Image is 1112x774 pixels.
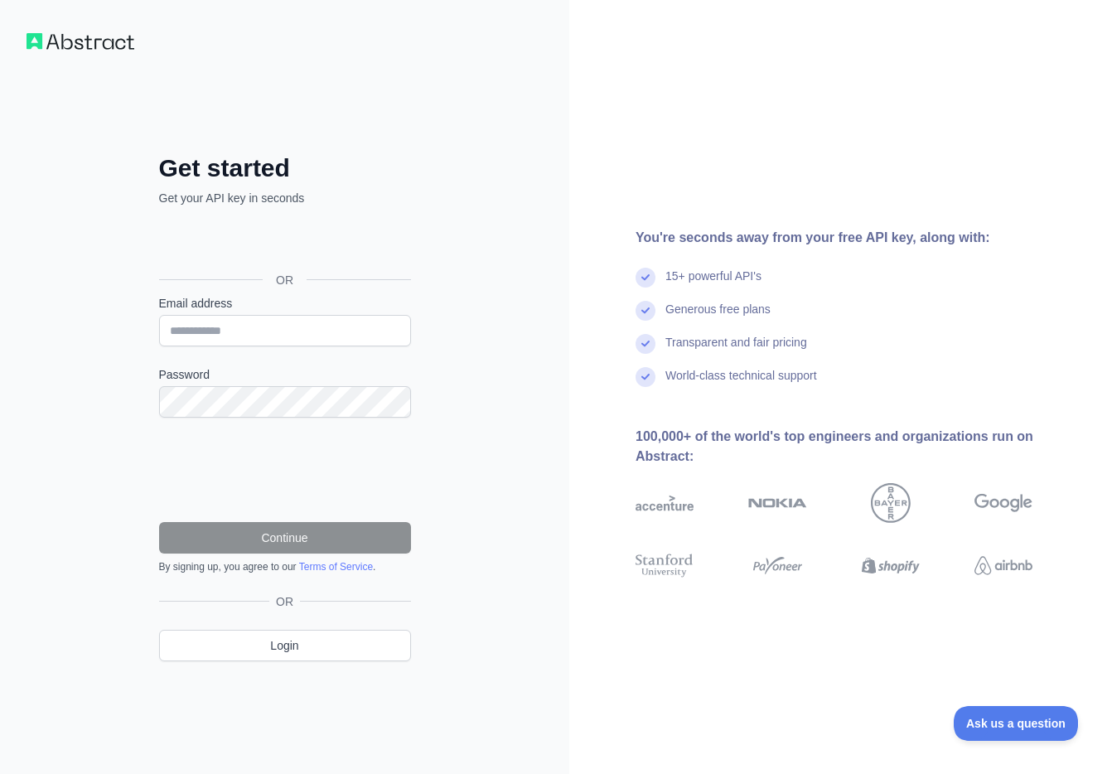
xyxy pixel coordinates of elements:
img: nokia [748,483,806,523]
button: Continue [159,522,411,554]
p: Get your API key in seconds [159,190,411,206]
label: Email address [159,295,411,312]
img: bayer [871,483,911,523]
div: By signing up, you agree to our . [159,560,411,573]
img: google [974,483,1032,523]
img: check mark [636,301,655,321]
iframe: Toggle Customer Support [954,706,1079,741]
img: payoneer [748,551,806,580]
div: 15+ powerful API's [665,268,761,301]
iframe: Sign in with Google Button [151,225,416,261]
img: shopify [862,551,920,580]
div: Transparent and fair pricing [665,334,807,367]
a: Login [159,630,411,661]
img: accenture [636,483,694,523]
img: airbnb [974,551,1032,580]
iframe: reCAPTCHA [159,438,411,502]
a: Terms of Service [299,561,373,573]
div: 100,000+ of the world's top engineers and organizations run on Abstract: [636,427,1085,467]
span: OR [263,272,307,288]
div: You're seconds away from your free API key, along with: [636,228,1085,248]
label: Password [159,366,411,383]
h2: Get started [159,153,411,183]
div: Generous free plans [665,301,771,334]
img: check mark [636,334,655,354]
img: check mark [636,268,655,288]
span: OR [269,593,300,610]
img: stanford university [636,551,694,580]
img: Workflow [27,33,134,50]
div: World-class technical support [665,367,817,400]
img: check mark [636,367,655,387]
